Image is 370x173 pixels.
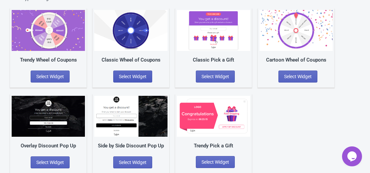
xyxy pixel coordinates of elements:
[119,160,147,165] span: Select Widget
[94,10,168,51] img: classic_game.jpg
[196,71,235,83] button: Select Widget
[278,71,317,83] button: Select Widget
[31,71,70,83] button: Select Widget
[94,96,168,137] img: regular_popup.jpg
[113,156,152,168] button: Select Widget
[31,156,70,168] button: Select Widget
[196,156,235,168] button: Select Widget
[36,160,64,165] span: Select Widget
[201,74,229,79] span: Select Widget
[177,10,250,51] img: gift_game.jpg
[177,56,250,64] div: Classic Pick a Gift
[12,96,85,137] img: full_screen_popup.jpg
[36,74,64,79] span: Select Widget
[259,10,333,51] img: cartoon_game.jpg
[201,159,229,165] span: Select Widget
[12,10,85,51] img: trendy_game.png
[342,146,363,166] iframe: chat widget
[259,56,333,64] div: Cartoon Wheel of Coupons
[119,74,147,79] span: Select Widget
[94,142,168,150] div: Side by Side Discount Pop Up
[177,96,250,137] img: gift_game_v2.jpg
[94,56,168,64] div: Classic Wheel of Coupons
[113,71,152,83] button: Select Widget
[284,74,312,79] span: Select Widget
[177,142,250,150] div: Trendy Pick a Gift
[12,56,85,64] div: Trendy Wheel of Coupons
[12,142,85,150] div: Overlay Discount Pop Up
